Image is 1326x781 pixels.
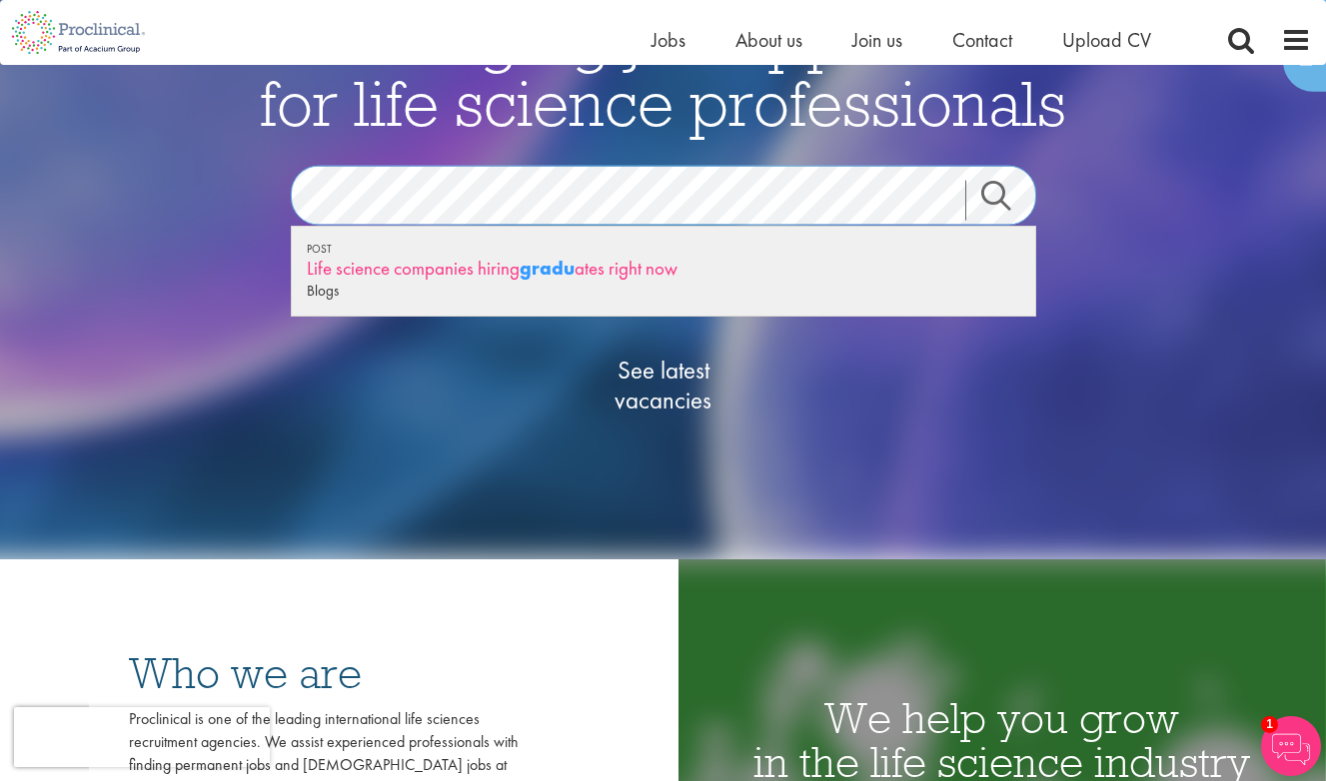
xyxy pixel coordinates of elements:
span: See latest vacancies [564,356,763,415]
span: 1 [1261,716,1278,733]
div: Post [307,242,1020,256]
a: See latestvacancies [564,276,763,495]
a: About us [735,27,802,53]
h3: Who we are [129,651,519,695]
div: Blogs [307,281,1020,301]
iframe: reCAPTCHA [14,707,270,767]
a: Join us [852,27,902,53]
a: Contact [952,27,1012,53]
a: Upload CV [1062,27,1151,53]
a: Jobs [652,27,685,53]
strong: gradu [520,256,575,281]
div: Life science companies hiring ates right now [307,256,1020,281]
img: Chatbot [1261,716,1321,776]
a: Job search submit button [965,181,1051,221]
